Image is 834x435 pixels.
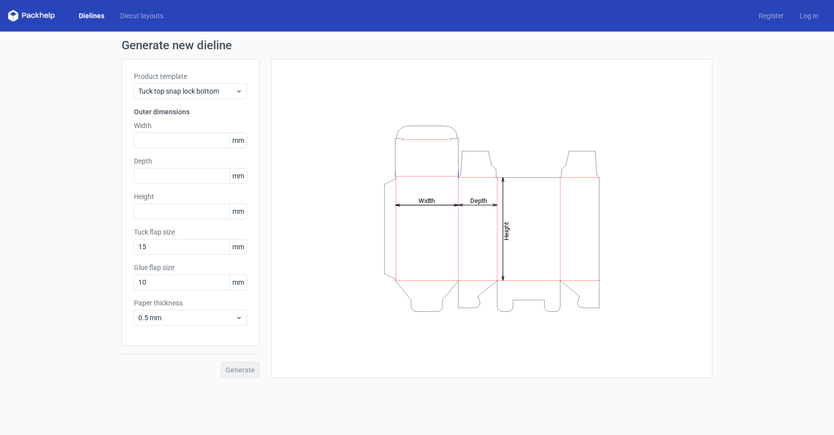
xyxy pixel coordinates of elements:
[71,11,112,21] a: Dielines
[229,204,247,219] span: mm
[134,121,247,131] label: Width
[122,39,712,51] h1: Generate new dieline
[229,133,247,148] span: mm
[229,239,247,254] span: mm
[503,222,510,240] tspan: Height
[134,71,247,81] label: Product template
[418,197,435,204] tspan: Width
[138,86,235,96] span: Tuck top snap lock bottom
[134,227,247,237] label: Tuck flap size
[138,313,235,323] span: 0.5 mm
[134,156,247,166] label: Depth
[229,275,247,290] span: mm
[751,11,792,21] a: Register
[112,11,171,21] a: Diecut layouts
[470,197,487,204] tspan: Depth
[792,11,826,21] a: Log in
[134,298,247,308] label: Paper thickness
[134,107,247,117] h3: Outer dimensions
[134,263,247,272] label: Glue flap size
[229,168,247,183] span: mm
[134,192,247,201] label: Height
